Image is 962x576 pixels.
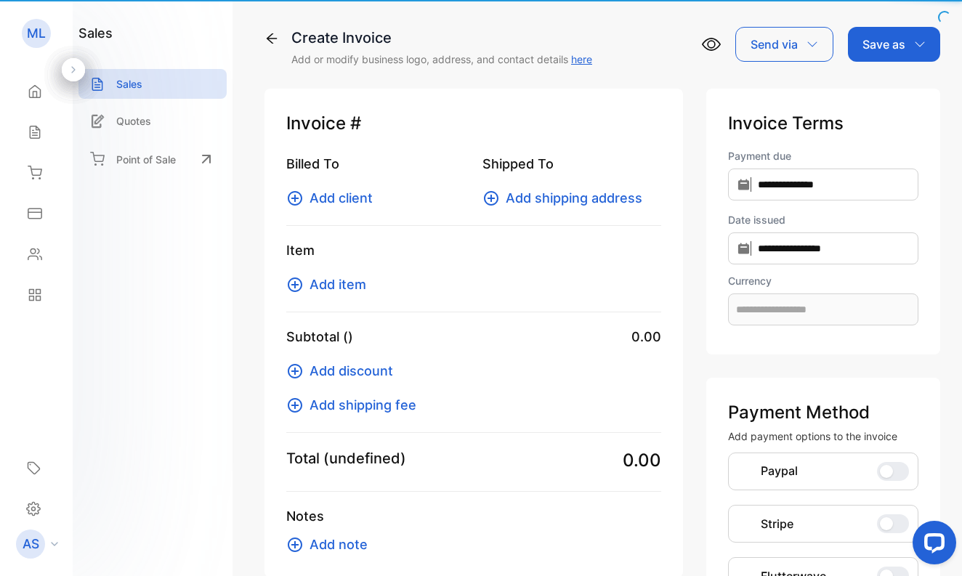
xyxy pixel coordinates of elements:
[737,515,755,532] img: icon
[286,361,402,381] button: Add discount
[728,212,918,227] label: Date issued
[310,535,368,554] span: Add note
[78,69,227,99] a: Sales
[291,27,592,49] div: Create Invoice
[751,36,798,53] p: Send via
[286,327,353,346] p: Subtotal ()
[761,515,793,532] p: Stripe
[350,110,361,137] span: #
[728,399,918,426] p: Payment Method
[116,113,151,129] p: Quotes
[728,110,918,137] p: Invoice Terms
[737,462,755,481] img: Icon
[78,23,113,43] h1: sales
[631,327,661,346] span: 0.00
[286,395,425,415] button: Add shipping fee
[901,515,962,576] iframe: LiveChat chat widget
[482,154,661,174] p: Shipped To
[848,27,940,62] button: Save as
[23,535,39,553] p: AS
[735,27,833,62] button: Send via
[286,535,376,554] button: Add note
[78,106,227,136] a: Quotes
[310,361,393,381] span: Add discount
[728,273,918,288] label: Currency
[728,429,918,444] p: Add payment options to the invoice
[761,462,798,481] p: Paypal
[310,275,366,294] span: Add item
[482,188,651,208] button: Add shipping address
[506,188,642,208] span: Add shipping address
[310,395,416,415] span: Add shipping fee
[571,53,592,65] a: here
[728,148,918,163] label: Payment due
[286,154,465,174] p: Billed To
[286,275,375,294] button: Add item
[310,188,373,208] span: Add client
[623,447,661,474] span: 0.00
[862,36,905,53] p: Save as
[286,240,661,260] p: Item
[78,143,227,175] a: Point of Sale
[286,447,406,469] p: Total (undefined)
[116,76,142,92] p: Sales
[286,188,381,208] button: Add client
[286,506,661,526] p: Notes
[27,24,46,43] p: ML
[286,110,661,137] p: Invoice
[291,52,592,67] p: Add or modify business logo, address, and contact details
[116,152,176,167] p: Point of Sale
